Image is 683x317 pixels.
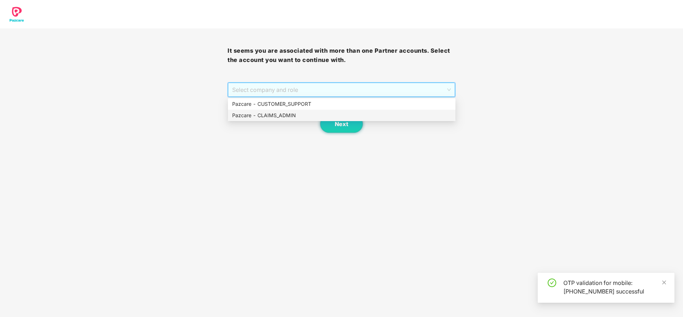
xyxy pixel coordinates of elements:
[228,46,455,64] h3: It seems you are associated with more than one Partner accounts. Select the account you want to c...
[232,83,450,97] span: Select company and role
[228,98,455,110] div: Pazcare - CUSTOMER_SUPPORT
[563,279,666,296] div: OTP validation for mobile: [PHONE_NUMBER] successful
[662,280,667,285] span: close
[548,279,556,287] span: check-circle
[232,100,451,108] div: Pazcare - CUSTOMER_SUPPORT
[335,121,348,128] span: Next
[232,111,451,119] div: Pazcare - CLAIMS_ADMIN
[228,110,455,121] div: Pazcare - CLAIMS_ADMIN
[320,115,363,133] button: Next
